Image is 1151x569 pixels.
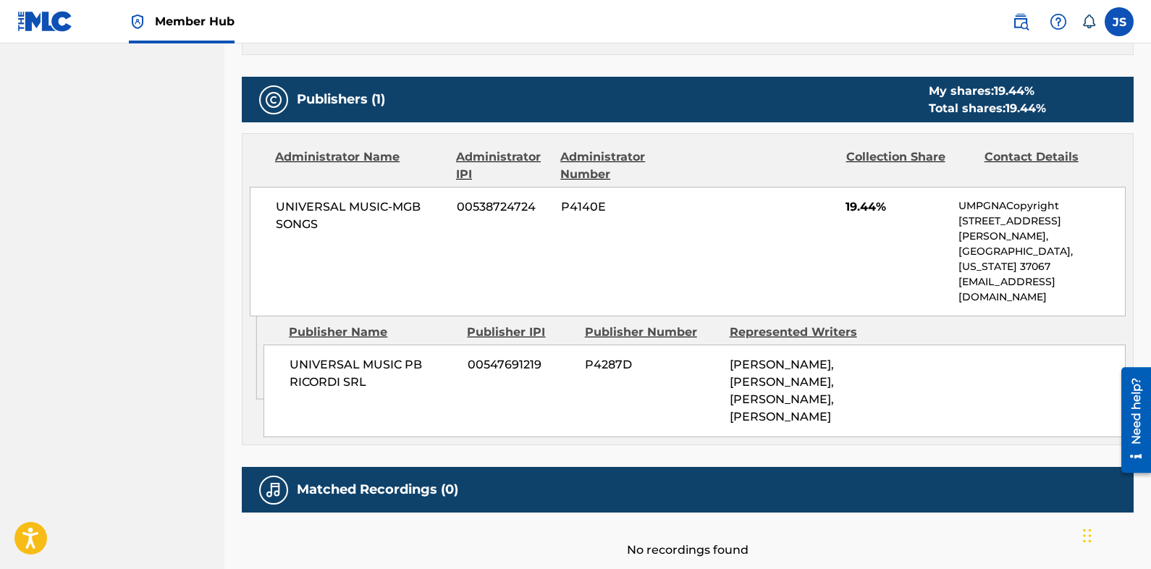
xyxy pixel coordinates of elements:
[929,100,1046,117] div: Total shares:
[1083,514,1092,557] div: Drag
[730,358,834,423] span: [PERSON_NAME], [PERSON_NAME], [PERSON_NAME], [PERSON_NAME]
[846,148,974,183] div: Collection Share
[985,148,1112,183] div: Contact Details
[560,148,688,183] div: Administrator Number
[1110,361,1151,478] iframe: Resource Center
[265,481,282,499] img: Matched Recordings
[275,148,445,183] div: Administrator Name
[1006,7,1035,36] a: Public Search
[1050,13,1067,30] img: help
[1079,500,1151,569] iframe: Chat Widget
[1044,7,1073,36] div: Help
[1082,14,1096,29] div: Notifications
[585,324,719,341] div: Publisher Number
[1005,101,1046,115] span: 19.44 %
[561,198,688,216] span: P4140E
[17,11,73,32] img: MLC Logo
[958,198,1125,214] p: UMPGNACopyright
[289,324,456,341] div: Publisher Name
[297,91,385,108] h5: Publishers (1)
[242,513,1134,559] div: No recordings found
[929,83,1046,100] div: My shares:
[456,148,549,183] div: Administrator IPI
[297,481,458,498] h5: Matched Recordings (0)
[290,356,457,391] span: UNIVERSAL MUSIC PB RICORDI SRL
[155,13,235,30] span: Member Hub
[958,274,1125,305] p: [EMAIL_ADDRESS][DOMAIN_NAME]
[958,244,1125,274] p: [GEOGRAPHIC_DATA], [US_STATE] 37067
[958,214,1125,244] p: [STREET_ADDRESS][PERSON_NAME],
[129,13,146,30] img: Top Rightsholder
[1012,13,1029,30] img: search
[1105,7,1134,36] div: User Menu
[265,91,282,109] img: Publishers
[467,324,573,341] div: Publisher IPI
[276,198,446,233] span: UNIVERSAL MUSIC-MGB SONGS
[994,84,1034,98] span: 19.44 %
[457,198,550,216] span: 00538724724
[468,356,574,374] span: 00547691219
[585,356,719,374] span: P4287D
[846,198,948,216] span: 19.44%
[730,324,864,341] div: Represented Writers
